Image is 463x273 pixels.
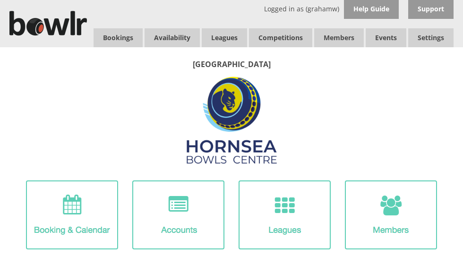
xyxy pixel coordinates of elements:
img: Booking-Icon.png [26,180,118,249]
a: Availability [145,28,200,47]
img: Accounts-Icon.png [132,180,224,249]
p: [GEOGRAPHIC_DATA] [9,59,454,69]
img: Members-Icon.png [345,180,437,249]
span: Settings [408,28,454,47]
img: Hornsea3.jpg [186,74,278,166]
a: Bookings [94,28,143,47]
span: Members [314,28,364,47]
a: Leagues [202,28,247,47]
a: Events [366,28,406,47]
a: Competitions [249,28,312,47]
img: League-Icon.png [239,180,331,249]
